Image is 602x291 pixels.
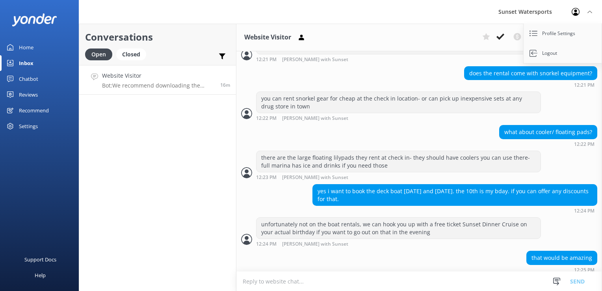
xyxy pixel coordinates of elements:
div: there are the large floating lilypads they rent at check in- they should have coolers you can use... [256,151,541,172]
div: Open [85,48,112,60]
span: [PERSON_NAME] with Sunset [282,116,348,121]
div: unfortunately not on the boat rentals, we can hook you up with a free ticket Sunset Dinner Cruise... [256,218,541,239]
div: Settings [19,118,38,134]
h4: Website Visitor [102,71,214,80]
a: Closed [116,50,150,58]
strong: 12:25 PM [574,268,595,272]
div: Sep 23 2025 11:21am (UTC -05:00) America/Cancun [464,82,597,88]
div: what about cooler/ floating pads? [500,125,597,139]
strong: 12:21 PM [574,83,595,88]
span: [PERSON_NAME] with Sunset [282,57,348,62]
span: [PERSON_NAME] with Sunset [282,175,348,180]
h2: Conversations [85,30,230,45]
div: Help [35,267,46,283]
div: Sep 23 2025 11:23am (UTC -05:00) America/Cancun [256,174,541,180]
strong: 12:24 PM [574,209,595,213]
div: Sep 23 2025 11:22am (UTC -05:00) America/Cancun [499,141,597,147]
div: Sep 23 2025 11:22am (UTC -05:00) America/Cancun [256,115,541,121]
span: Sep 23 2025 11:09am (UTC -05:00) America/Cancun [220,82,230,88]
h3: Website Visitor [244,32,291,43]
a: Open [85,50,116,58]
div: Inbox [19,55,33,71]
div: Home [19,39,33,55]
strong: 12:22 PM [574,142,595,147]
span: [PERSON_NAME] with Sunset [282,242,348,247]
div: Sep 23 2025 11:21am (UTC -05:00) America/Cancun [256,56,541,62]
strong: 12:22 PM [256,116,277,121]
div: you can rent snorkel gear for cheap at the check in location- or can pick up inexpensive sets at ... [256,92,541,113]
a: Website VisitorBot:We recommend downloading the NAVIONICS app, which shows the permitted [MEDICAL... [79,65,236,95]
div: Sep 23 2025 11:24am (UTC -05:00) America/Cancun [312,208,597,213]
div: yes i want to book the deck boat [DATE] and [DATE]. the 10th is my bday. if you can offer any dis... [313,185,597,205]
img: yonder-white-logo.png [12,13,57,26]
p: Bot: We recommend downloading the NAVIONICS app, which shows the permitted [MEDICAL_DATA] areas a... [102,82,214,89]
div: Recommend [19,103,49,118]
strong: 12:23 PM [256,175,277,180]
div: Sep 23 2025 11:24am (UTC -05:00) America/Cancun [256,241,541,247]
div: Support Docs [24,252,56,267]
div: Sep 23 2025 11:25am (UTC -05:00) America/Cancun [526,267,597,272]
div: Closed [116,48,146,60]
div: Reviews [19,87,38,103]
div: does the rental come with snorkel equipment? [465,67,597,80]
div: Chatbot [19,71,38,87]
strong: 12:24 PM [256,242,277,247]
div: that would be amazing [527,251,597,265]
strong: 12:21 PM [256,57,277,62]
